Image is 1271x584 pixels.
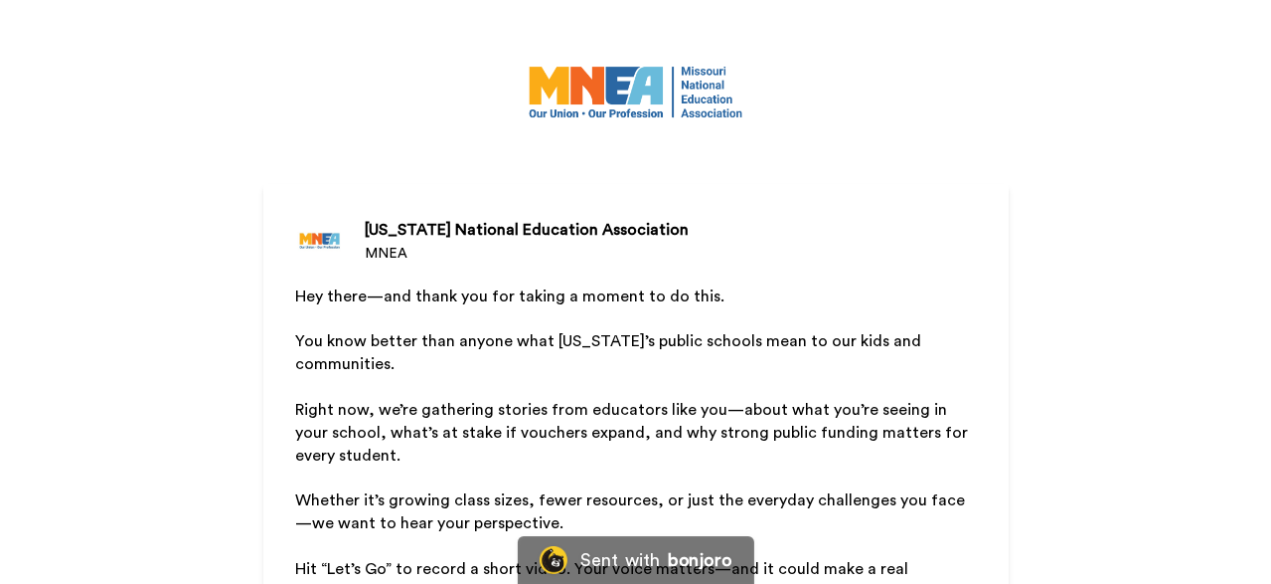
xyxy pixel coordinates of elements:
[295,289,724,304] span: Hey there—and thank you for taking a moment to do this.
[295,333,925,372] span: You know better than anyone what [US_STATE]’s public schools mean to our kids and communities.
[295,402,972,464] span: Right now, we’re gathering stories from educators like you—about what you’re seeing in your schoo...
[539,546,566,574] img: Bonjoro Logo
[365,244,689,264] div: MNEA
[527,64,745,120] img: https://cdn.bonjoro.com/media/c220d1c5-c6b3-4e3f-a3d0-f92713318533/a67938ba-7105-4075-a790-2e34c3...
[580,551,660,569] div: Sent with
[517,536,753,584] a: Bonjoro LogoSent withbonjoro
[295,216,345,266] img: MNEA
[295,492,965,531] span: Whether it’s growing class sizes, fewer resources, or just the everyday challenges you face—we wa...
[365,218,689,242] div: [US_STATE] National Education Association
[668,551,731,569] div: bonjoro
